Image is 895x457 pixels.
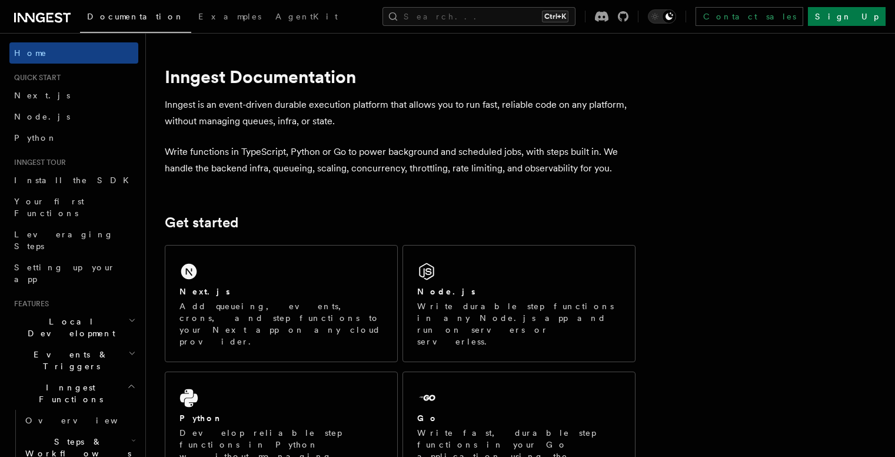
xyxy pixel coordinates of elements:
span: Quick start [9,73,61,82]
kbd: Ctrl+K [542,11,568,22]
span: Home [14,47,47,59]
span: Next.js [14,91,70,100]
span: Overview [25,416,147,425]
p: Inngest is an event-driven durable execution platform that allows you to run fast, reliable code ... [165,97,636,130]
span: Documentation [87,12,184,21]
span: Setting up your app [14,263,115,284]
a: AgentKit [268,4,345,32]
h2: Next.js [179,286,230,297]
a: Node.jsWrite durable step functions in any Node.js app and run on servers or serverless. [402,245,636,362]
a: Get started [165,214,238,231]
p: Add queueing, events, crons, and step functions to your Next app on any cloud provider. [179,300,383,347]
span: Examples [198,12,261,21]
a: Documentation [80,4,191,33]
p: Write durable step functions in any Node.js app and run on servers or serverless. [417,300,621,347]
h2: Node.js [417,286,475,297]
a: Overview [21,410,138,431]
a: Sign Up [808,7,886,26]
span: Inngest tour [9,158,66,167]
h1: Inngest Documentation [165,66,636,87]
button: Inngest Functions [9,377,138,410]
span: AgentKit [275,12,338,21]
span: Features [9,299,49,309]
a: Install the SDK [9,170,138,191]
span: Your first Functions [14,197,84,218]
span: Python [14,133,57,143]
a: Setting up your app [9,257,138,290]
a: Examples [191,4,268,32]
h2: Go [417,412,438,424]
a: Your first Functions [9,191,138,224]
button: Events & Triggers [9,344,138,377]
h2: Python [179,412,223,424]
span: Node.js [14,112,70,121]
button: Local Development [9,311,138,344]
a: Node.js [9,106,138,127]
a: Home [9,42,138,64]
span: Install the SDK [14,175,136,185]
a: Contact sales [696,7,803,26]
span: Leveraging Steps [14,230,114,251]
a: Next.js [9,85,138,106]
span: Inngest Functions [9,382,127,405]
a: Leveraging Steps [9,224,138,257]
a: Python [9,127,138,148]
span: Events & Triggers [9,349,128,372]
span: Local Development [9,316,128,339]
a: Next.jsAdd queueing, events, crons, and step functions to your Next app on any cloud provider. [165,245,398,362]
button: Search...Ctrl+K [382,7,575,26]
button: Toggle dark mode [648,9,676,24]
p: Write functions in TypeScript, Python or Go to power background and scheduled jobs, with steps bu... [165,144,636,177]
